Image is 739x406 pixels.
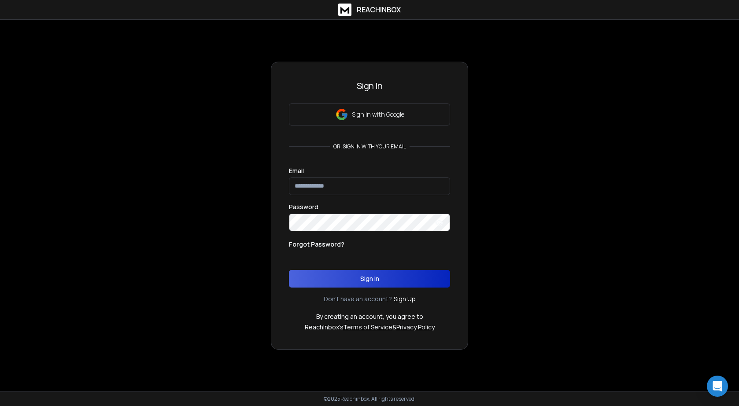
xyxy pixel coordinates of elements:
[289,103,450,125] button: Sign in with Google
[338,4,351,16] img: logo
[289,168,304,174] label: Email
[330,143,410,150] p: or, sign in with your email
[289,80,450,92] h3: Sign In
[289,270,450,288] button: Sign In
[343,323,392,331] a: Terms of Service
[289,204,318,210] label: Password
[352,110,404,119] p: Sign in with Google
[316,312,423,321] p: By creating an account, you agree to
[289,240,344,249] p: Forgot Password?
[338,4,401,16] a: ReachInbox
[305,323,435,332] p: ReachInbox's &
[707,376,728,397] div: Open Intercom Messenger
[396,323,435,331] a: Privacy Policy
[324,295,392,303] p: Don't have an account?
[357,4,401,15] h1: ReachInbox
[324,395,416,402] p: © 2025 Reachinbox. All rights reserved.
[394,295,416,303] a: Sign Up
